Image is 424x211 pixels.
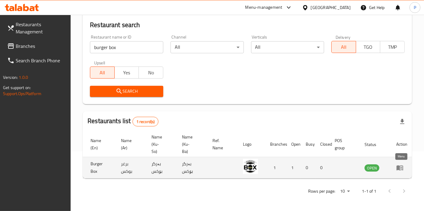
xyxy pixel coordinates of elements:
[95,88,158,95] span: Search
[16,21,66,35] span: Restaurants Management
[151,133,170,155] span: Name (Ku-So)
[3,73,18,81] span: Version:
[315,157,330,178] td: 0
[286,157,301,178] td: 1
[93,68,112,77] span: All
[380,41,405,53] button: TMP
[338,187,352,196] div: Rows per page:
[331,41,356,53] button: All
[308,188,335,195] p: Rows per page:
[414,4,416,11] span: P
[132,117,159,126] div: Total records count
[334,43,354,51] span: All
[121,137,139,151] span: Name (Ar)
[86,157,116,178] td: Burger Box
[365,165,379,172] span: OPEN
[2,39,71,53] a: Branches
[3,90,41,98] a: Support.OpsPlatform
[141,68,161,77] span: No
[133,119,158,125] span: 1 record(s)
[90,41,163,53] input: Search for restaurant name or ID..
[117,68,137,77] span: Yes
[2,17,71,39] a: Restaurants Management
[265,132,286,157] th: Branches
[362,188,376,195] p: 1-1 of 1
[238,132,265,157] th: Logo
[251,41,324,53] div: All
[383,43,402,51] span: TMP
[315,132,330,157] th: Closed
[243,159,258,174] img: Burger Box
[391,132,412,157] th: Action
[286,132,301,157] th: Open
[301,132,315,157] th: Busy
[212,137,231,151] span: Ref. Name
[182,133,200,155] span: Name (Ku-Ba)
[90,20,405,29] h2: Restaurant search
[90,86,163,97] button: Search
[88,116,158,126] h2: Restaurants list
[365,141,384,148] span: Status
[139,67,163,79] button: No
[114,67,139,79] button: Yes
[177,157,208,178] td: بەرگر بۆکس
[356,41,381,53] button: TGO
[335,137,352,151] span: POS group
[336,35,351,39] label: Delivery
[359,43,378,51] span: TGO
[301,157,315,178] td: 0
[311,4,351,11] div: [GEOGRAPHIC_DATA]
[91,137,109,151] span: Name (En)
[395,114,410,129] div: Export file
[16,57,66,64] span: Search Branch Phone
[16,42,66,50] span: Branches
[116,157,147,178] td: برغر بوكس
[2,53,71,68] a: Search Branch Phone
[19,73,28,81] span: 1.0.0
[171,41,244,53] div: All
[265,157,286,178] td: 1
[147,157,177,178] td: بەرگر بۆکس
[94,61,105,65] label: Upsell
[90,67,115,79] button: All
[245,4,282,11] div: Menu-management
[59,132,412,178] table: enhanced table
[3,84,31,92] span: Get support on:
